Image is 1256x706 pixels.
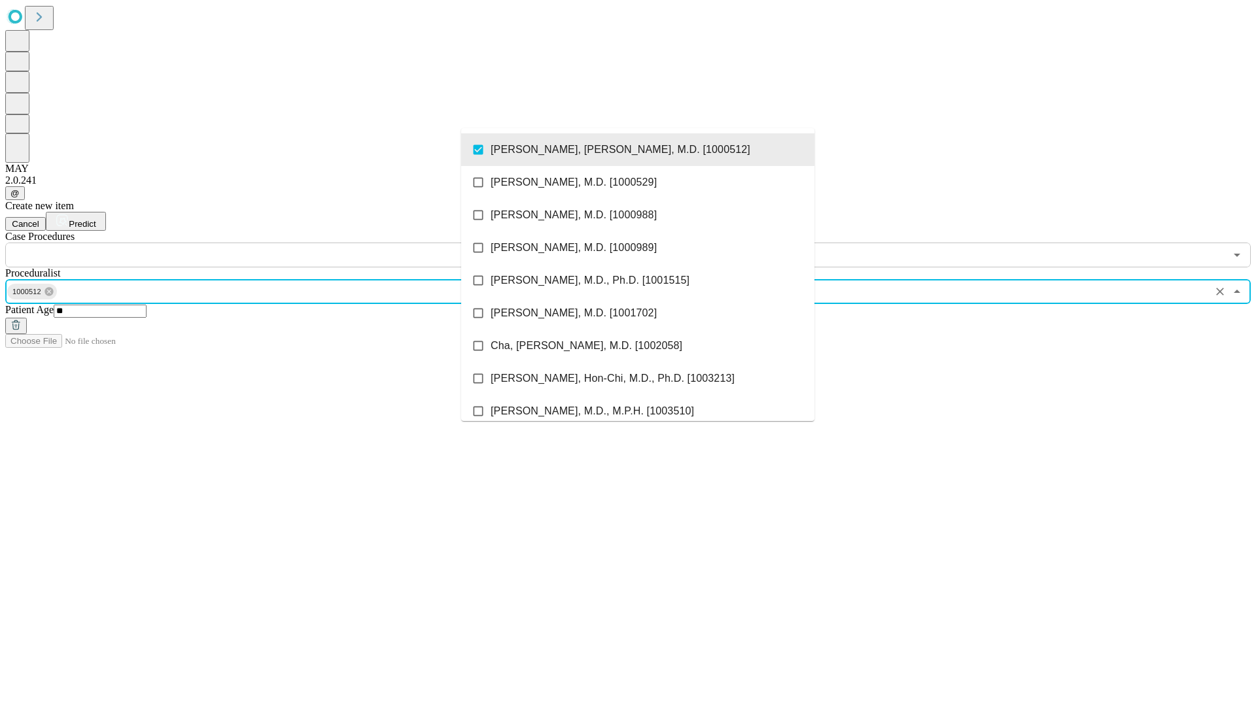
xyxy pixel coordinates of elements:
[12,219,39,229] span: Cancel
[491,371,735,386] span: [PERSON_NAME], Hon-Chi, M.D., Ph.D. [1003213]
[1228,282,1246,301] button: Close
[5,186,25,200] button: @
[5,163,1251,175] div: MAY
[69,219,96,229] span: Predict
[491,305,657,321] span: [PERSON_NAME], M.D. [1001702]
[5,217,46,231] button: Cancel
[5,231,75,242] span: Scheduled Procedure
[7,284,46,299] span: 1000512
[5,200,74,211] span: Create new item
[5,304,54,315] span: Patient Age
[491,403,694,419] span: [PERSON_NAME], M.D., M.P.H. [1003510]
[10,188,20,198] span: @
[491,142,750,158] span: [PERSON_NAME], [PERSON_NAME], M.D. [1000512]
[46,212,106,231] button: Predict
[491,338,682,354] span: Cha, [PERSON_NAME], M.D. [1002058]
[491,273,689,288] span: [PERSON_NAME], M.D., Ph.D. [1001515]
[7,284,57,299] div: 1000512
[491,240,657,256] span: [PERSON_NAME], M.D. [1000989]
[1228,246,1246,264] button: Open
[1211,282,1229,301] button: Clear
[491,175,657,190] span: [PERSON_NAME], M.D. [1000529]
[491,207,657,223] span: [PERSON_NAME], M.D. [1000988]
[5,175,1251,186] div: 2.0.241
[5,267,60,278] span: Proceduralist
